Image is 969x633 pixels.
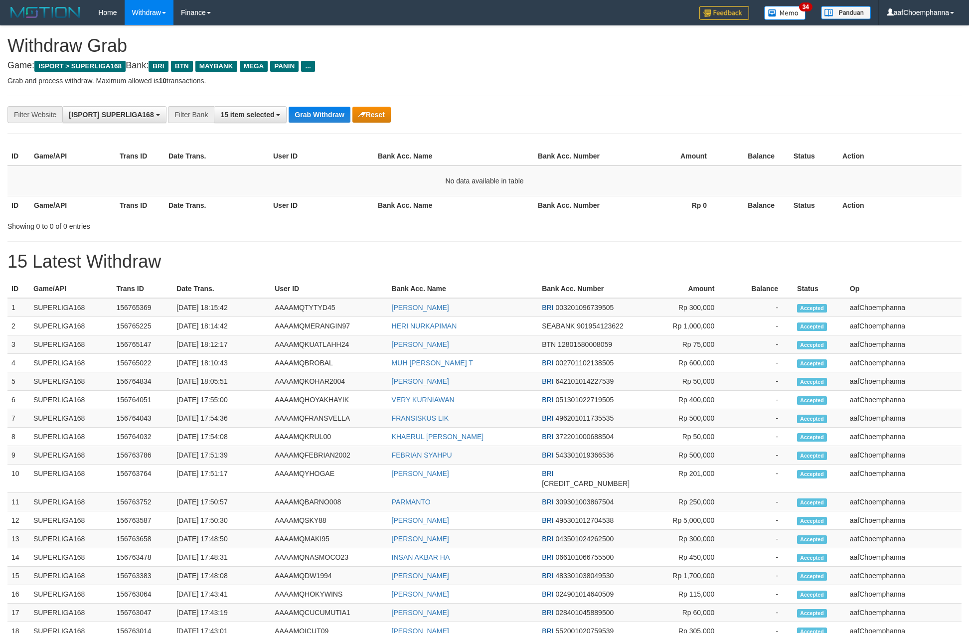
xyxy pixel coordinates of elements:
td: SUPERLIGA168 [29,372,113,391]
td: aafChoemphanna [846,391,962,409]
span: BRI [542,498,553,506]
td: aafChoemphanna [846,465,962,493]
span: BRI [149,61,168,72]
td: [DATE] 17:48:50 [172,530,271,548]
span: Accepted [797,554,827,562]
td: - [729,465,793,493]
span: [ISPORT] SUPERLIGA168 [69,111,154,119]
h4: Game: Bank: [7,61,962,71]
span: Accepted [797,609,827,618]
span: Copy 051301022719505 to clipboard [555,396,614,404]
td: 156763047 [113,604,173,622]
td: aafChoemphanna [846,335,962,354]
span: Accepted [797,322,827,331]
td: Rp 300,000 [634,298,729,317]
span: Accepted [797,415,827,423]
td: 1 [7,298,29,317]
th: Action [838,147,962,165]
a: FEBRIAN SYAHPU [392,451,452,459]
td: [DATE] 17:54:36 [172,409,271,428]
td: aafChoemphanna [846,493,962,511]
span: ... [301,61,315,72]
td: aafChoemphanna [846,317,962,335]
a: HERI NURKAPIMAN [392,322,457,330]
a: [PERSON_NAME] [392,535,449,543]
td: SUPERLIGA168 [29,354,113,372]
td: - [729,548,793,567]
td: [DATE] 18:14:42 [172,317,271,335]
td: Rp 50,000 [634,428,729,446]
th: Game/API [30,196,116,214]
td: 156763658 [113,530,173,548]
td: AAAAMQMERANGIN97 [271,317,387,335]
span: BRI [542,572,553,580]
td: 6 [7,391,29,409]
td: aafChoemphanna [846,298,962,317]
th: Date Trans. [172,280,271,298]
td: 16 [7,585,29,604]
td: Rp 75,000 [634,335,729,354]
td: - [729,585,793,604]
h1: 15 Latest Withdraw [7,252,962,272]
td: SUPERLIGA168 [29,409,113,428]
th: Date Trans. [164,147,269,165]
td: [DATE] 17:54:08 [172,428,271,446]
span: BRI [542,377,553,385]
td: - [729,567,793,585]
td: 156763064 [113,585,173,604]
span: Accepted [797,341,827,349]
td: [DATE] 17:51:39 [172,446,271,465]
td: [DATE] 17:50:30 [172,511,271,530]
td: 4 [7,354,29,372]
th: Game/API [30,147,116,165]
th: Game/API [29,280,113,298]
span: BRI [542,535,553,543]
span: BRI [542,359,553,367]
td: 156764032 [113,428,173,446]
div: Filter Website [7,106,62,123]
td: aafChoemphanna [846,530,962,548]
th: Amount [620,147,722,165]
th: Trans ID [113,280,173,298]
td: 156764834 [113,372,173,391]
span: BRI [542,433,553,441]
span: Accepted [797,396,827,405]
td: AAAAMQDW1994 [271,567,387,585]
button: Reset [352,107,391,123]
th: Balance [729,280,793,298]
span: BRI [542,451,553,459]
td: 156764051 [113,391,173,409]
td: SUPERLIGA168 [29,511,113,530]
td: SUPERLIGA168 [29,585,113,604]
td: Rp 500,000 [634,409,729,428]
span: BRI [542,304,553,312]
td: Rp 600,000 [634,354,729,372]
td: Rp 5,000,000 [634,511,729,530]
th: Balance [722,196,790,214]
span: Accepted [797,433,827,442]
th: Status [793,280,846,298]
td: 9 [7,446,29,465]
td: 3 [7,335,29,354]
p: Grab and process withdraw. Maximum allowed is transactions. [7,76,962,86]
td: 156765147 [113,335,173,354]
strong: 10 [159,77,166,85]
td: AAAAMQNASMOCO23 [271,548,387,567]
td: [DATE] 18:12:17 [172,335,271,354]
span: ISPORT > SUPERLIGA168 [34,61,126,72]
button: Grab Withdraw [289,107,350,123]
span: BRI [542,470,553,477]
td: No data available in table [7,165,962,196]
td: 156763786 [113,446,173,465]
span: Copy 372201000688504 to clipboard [555,433,614,441]
span: 34 [799,2,812,11]
td: aafChoemphanna [846,446,962,465]
td: - [729,335,793,354]
img: panduan.png [821,6,871,19]
td: aafChoemphanna [846,428,962,446]
th: Trans ID [116,147,164,165]
td: AAAAMQKRUL00 [271,428,387,446]
th: ID [7,196,30,214]
td: AAAAMQTYTYD45 [271,298,387,317]
td: 156765225 [113,317,173,335]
